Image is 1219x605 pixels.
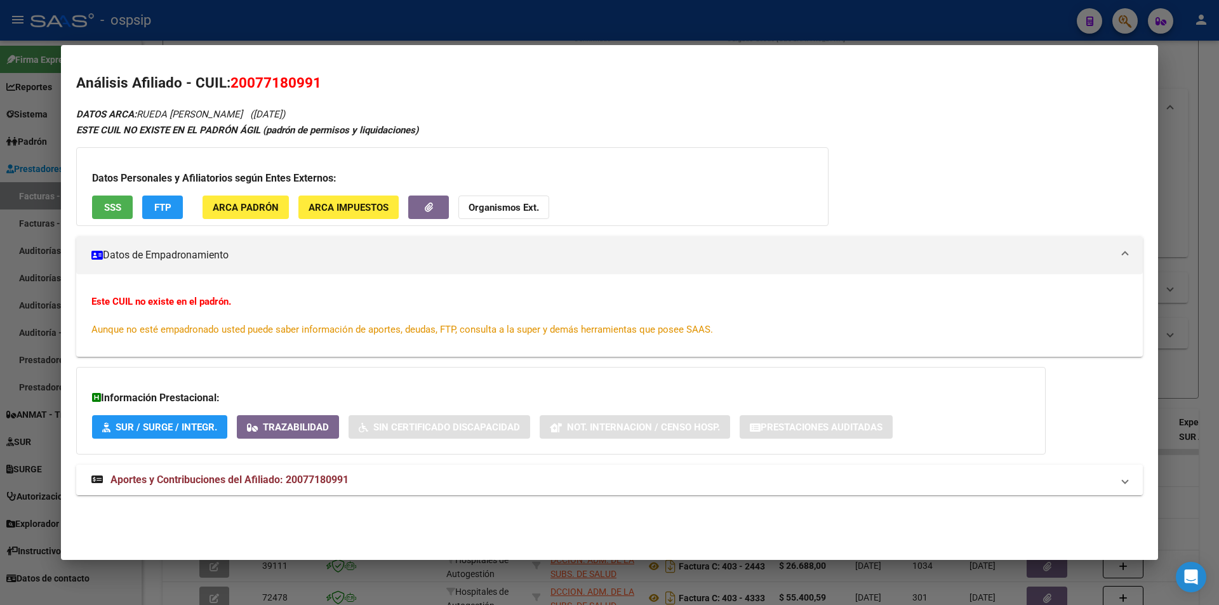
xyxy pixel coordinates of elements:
mat-expansion-panel-header: Aportes y Contribuciones del Afiliado: 20077180991 [76,465,1143,495]
button: Sin Certificado Discapacidad [349,415,530,439]
button: SSS [92,196,133,219]
span: 20077180991 [230,74,321,91]
button: Prestaciones Auditadas [740,415,893,439]
span: ARCA Padrón [213,202,279,213]
mat-expansion-panel-header: Datos de Empadronamiento [76,236,1143,274]
button: Organismos Ext. [458,196,549,219]
span: Sin Certificado Discapacidad [373,422,520,433]
span: SSS [104,202,121,213]
button: ARCA Impuestos [298,196,399,219]
span: ([DATE]) [250,109,285,120]
h3: Información Prestacional: [92,390,1030,406]
button: Not. Internacion / Censo Hosp. [540,415,730,439]
span: ARCA Impuestos [309,202,389,213]
h2: Análisis Afiliado - CUIL: [76,72,1143,94]
span: Prestaciones Auditadas [761,422,883,433]
mat-panel-title: Datos de Empadronamiento [91,248,1112,263]
div: Open Intercom Messenger [1176,562,1206,592]
span: Aportes y Contribuciones del Afiliado: 20077180991 [110,474,349,486]
span: SUR / SURGE / INTEGR. [116,422,217,433]
strong: Organismos Ext. [469,202,539,213]
button: SUR / SURGE / INTEGR. [92,415,227,439]
button: FTP [142,196,183,219]
button: ARCA Padrón [203,196,289,219]
span: Trazabilidad [263,422,329,433]
strong: DATOS ARCA: [76,109,137,120]
span: Aunque no esté empadronado usted puede saber información de aportes, deudas, FTP, consulta a la s... [91,324,713,335]
h3: Datos Personales y Afiliatorios según Entes Externos: [92,171,813,186]
button: Trazabilidad [237,415,339,439]
span: RUEDA [PERSON_NAME] [76,109,243,120]
span: Not. Internacion / Censo Hosp. [567,422,720,433]
span: FTP [154,202,171,213]
div: Datos de Empadronamiento [76,274,1143,357]
strong: Este CUIL no existe en el padrón. [91,296,231,307]
strong: ESTE CUIL NO EXISTE EN EL PADRÓN ÁGIL (padrón de permisos y liquidaciones) [76,124,418,136]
